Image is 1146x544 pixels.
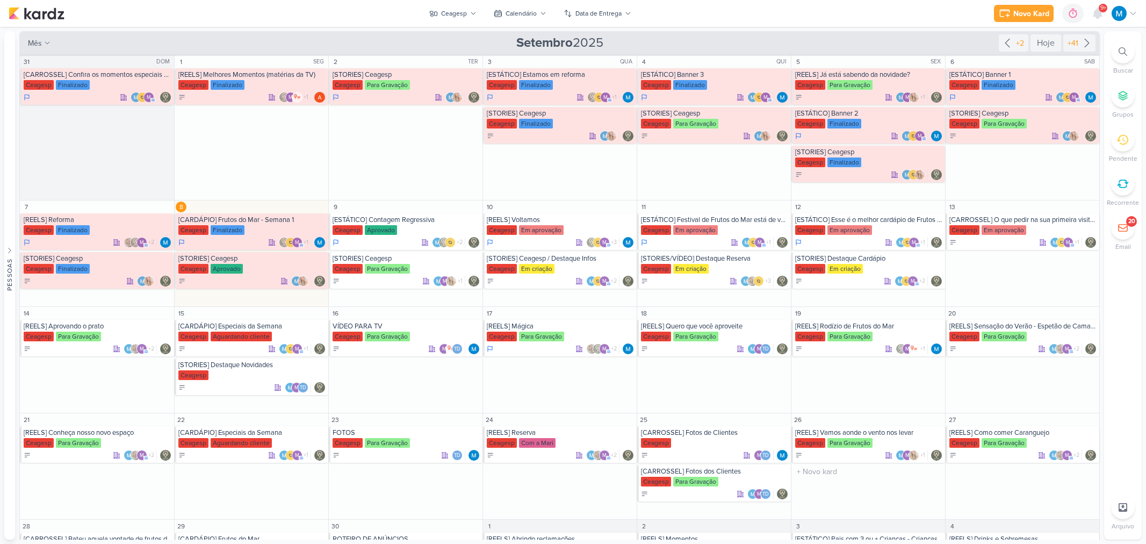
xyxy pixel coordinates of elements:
[433,276,465,287] div: Colaboradores: MARIANA MIRANDA, mlegnaioli@gmail.com, Yasmin Yumi, Thais de carvalho
[469,276,479,287] img: Leviê Agência de Marketing Digital
[160,92,171,103] div: Responsável: Leviê Agência de Marketing Digital
[291,276,311,287] div: Colaboradores: MARIANA MIRANDA, Yasmin Yumi
[795,94,803,101] div: A Fazer
[24,93,30,102] div: Em Andamento
[763,95,768,101] p: m
[28,38,42,49] span: mês
[827,80,873,90] div: Para Gravação
[949,93,956,102] div: Em Andamento
[600,131,610,141] img: MARIANA MIRANDA
[160,92,171,103] img: Leviê Agência de Marketing Digital
[795,264,825,274] div: Ceagesp
[131,92,157,103] div: Colaboradores: MARIANA MIRANDA, IDBOX - Agência de Design, mlegnaioli@gmail.com
[147,95,151,101] p: m
[333,264,363,274] div: Ceagesp
[795,158,825,167] div: Ceagesp
[1115,242,1131,252] p: Email
[314,276,325,287] img: Leviê Agência de Marketing Digital
[1085,131,1096,141] img: Leviê Agência de Marketing Digital
[949,70,1097,79] div: [ESTÁTICO] Banner 1
[777,131,788,141] img: Leviê Agência de Marketing Digital
[439,276,450,287] div: mlegnaioli@gmail.com
[211,225,244,235] div: Finalizado
[1069,92,1079,103] div: mlegnaioli@gmail.com
[673,80,707,90] div: Finalizado
[777,276,788,287] div: Responsável: Leviê Agência de Marketing Digital
[24,70,172,79] div: [CARROSSEL] Confira os momentos especiais do nosso Festival de Sopas
[487,109,635,118] div: [STORIES] Ceagesp
[777,92,788,103] img: MARIANA MIRANDA
[365,264,410,274] div: Para Gravação
[24,238,30,247] div: Em Andamento
[1107,198,1139,207] p: Recorrente
[606,131,617,141] img: Yasmin Yumi
[795,238,802,247] div: Em Andamento
[452,92,463,103] img: Yasmin Yumi
[289,95,293,101] p: m
[641,109,789,118] div: [STORIES] Ceagesp
[292,237,302,248] div: mlegnaioli@gmail.com
[594,92,604,103] img: IDBOX - Agência de Design
[279,92,311,103] div: Colaboradores: Leviê Agência de Marketing Digital, mlegnaioli@gmail.com, ow se liga, Thais de car...
[795,254,943,263] div: [STORIES] Destaque Cardápio
[902,131,912,141] img: MARIANA MIRANDA
[137,276,157,287] div: Colaboradores: MARIANA MIRANDA, Yasmin Yumi
[760,131,771,141] img: Yasmin Yumi
[147,238,154,247] span: +2
[599,276,610,287] div: mlegnaioli@gmail.com
[747,276,758,287] img: Sarah Violante
[1104,40,1142,75] li: Ctrl + F
[795,148,943,156] div: [STORIES] Ceagesp
[136,237,147,248] div: mlegnaioli@gmail.com
[908,131,919,141] img: IDBOX - Agência de Design
[516,35,573,51] strong: Setembro
[931,237,942,248] img: Leviê Agência de Marketing Digital
[795,225,825,235] div: Ceagesp
[484,56,495,67] div: 3
[931,169,942,180] img: Leviê Agência de Marketing Digital
[298,276,308,287] img: Yasmin Yumi
[291,276,302,287] img: MARIANA MIRANDA
[487,216,635,224] div: [REELS] Voltamos
[432,237,465,248] div: Colaboradores: MARIANA MIRANDA, Leviê Agência de Marketing Digital, IDBOX - Agência de Design, ml...
[24,80,54,90] div: Ceagesp
[446,276,457,287] img: Yasmin Yumi
[587,92,598,103] img: Leviê Agência de Marketing Digital
[178,94,186,101] div: To Do
[469,92,479,103] img: Leviê Agência de Marketing Digital
[519,80,553,90] div: Finalizado
[673,225,718,235] div: Em aprovação
[1112,6,1127,21] img: MARIANA MIRANDA
[438,237,449,248] img: Leviê Agência de Marketing Digital
[178,70,326,79] div: [REELS] Melhores Momentos (matérias da TV)
[602,240,607,246] p: m
[1013,8,1049,19] div: Novo Kard
[487,93,493,102] div: Em Andamento
[994,5,1054,22] button: Novo Kard
[1056,92,1082,103] div: Colaboradores: MARIANA MIRANDA, IDBOX - Agência de Design, mlegnaioli@gmail.com
[914,169,925,180] img: Yasmin Yumi
[599,237,610,248] div: mlegnaioli@gmail.com
[56,225,90,235] div: Finalizado
[484,202,495,212] div: 10
[600,131,619,141] div: Colaboradores: MARIANA MIRANDA, Yasmin Yumi
[519,264,554,274] div: Em criação
[160,276,171,287] div: Responsável: Leviê Agência de Marketing Digital
[827,225,872,235] div: Em aprovação
[827,158,861,167] div: Finalizado
[487,225,517,235] div: Ceagesp
[641,238,647,247] div: Em Andamento
[469,92,479,103] div: Responsável: Leviê Agência de Marketing Digital
[445,92,465,103] div: Colaboradores: MARIANA MIRANDA, Yasmin Yumi
[314,237,325,248] img: MARIANA MIRANDA
[919,238,925,247] span: +1
[1084,58,1098,66] div: SAB
[285,237,296,248] img: IDBOX - Agência de Design
[623,237,633,248] img: MARIANA MIRANDA
[178,264,208,274] div: Ceagesp
[586,276,619,287] div: Colaboradores: MARIANA MIRANDA, IDBOX - Agência de Design, mlegnaioli@gmail.com, Yasmin Yumi, Tha...
[741,237,774,248] div: Colaboradores: MARIANA MIRANDA, IDBOX - Agência de Design, mlegnaioli@gmail.com, Thais de carvalho
[468,58,481,66] div: TER
[611,93,617,102] span: +1
[912,240,916,246] p: m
